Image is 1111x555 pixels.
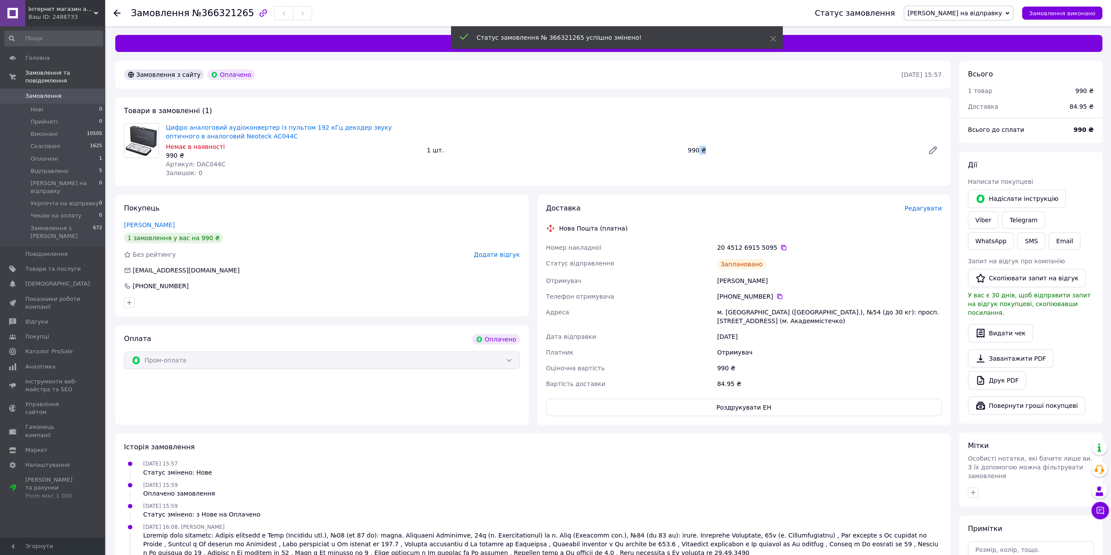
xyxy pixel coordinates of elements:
div: 20 4512 6915 5095 [717,243,942,252]
span: Замовлення [131,8,189,18]
div: м. [GEOGRAPHIC_DATA] ([GEOGRAPHIC_DATA].), №54 (до 30 кг): просп. [STREET_ADDRESS] (м. Академміст... [715,304,943,329]
span: Статус відправлення [546,260,614,267]
span: Нові [31,106,43,114]
span: Повідомлення [25,250,68,258]
div: Оплачено [472,334,519,345]
a: WhatsApp [968,232,1014,250]
span: Покупці [25,333,49,341]
button: Роздрукувати ЕН [546,399,942,416]
div: 990 ₴ [1075,86,1094,95]
span: Замовлення з [PERSON_NAME] [31,224,93,240]
span: [DATE] 16:08, [PERSON_NAME] [143,524,224,530]
button: Повернути гроші покупцеві [968,396,1085,415]
span: Немає в наявності [166,143,225,150]
span: Замовлення [25,92,62,100]
span: Доставка [546,204,581,212]
a: Telegram [1002,211,1045,229]
img: Цифро аналоговий аудіоконвертер із пультом 192 кГц декодер звуку оптичного в аналоговий Neoteck A... [124,124,158,158]
span: Відправлено [31,167,69,175]
div: 84.95 ₴ [715,376,943,392]
span: Товари та послуги [25,265,81,273]
span: Покупець [124,204,160,212]
button: Надіслати інструкцію [968,190,1066,208]
span: Виконані [31,130,58,138]
span: 0 [99,200,102,207]
span: Налаштування [25,461,70,469]
div: Статус змінено: з Нове на Оплачено [143,510,260,519]
span: Показники роботи компанії [25,295,81,311]
span: [EMAIL_ADDRESS][DOMAIN_NAME] [133,267,240,274]
span: 1625 [90,142,102,150]
span: 0 [99,212,102,220]
span: Додати відгук [474,251,519,258]
button: Чат з покупцем [1091,502,1109,519]
span: Відгуки [25,318,48,326]
span: Головна [25,54,50,62]
div: Оплачено замовлення [143,489,215,498]
button: Email [1049,232,1080,250]
div: [DATE] [715,329,943,345]
span: Гаманець компанії [25,423,81,439]
button: SMS [1017,232,1045,250]
span: Оплачені [31,155,58,163]
div: 990 ₴ [715,360,943,376]
span: [DEMOGRAPHIC_DATA] [25,280,90,288]
div: [PERSON_NAME] [715,273,943,289]
span: Чекаю на оплату [31,212,81,220]
div: Prom мікс 1 000 [25,492,81,500]
a: Завантажити PDF [968,349,1053,368]
span: 0 [99,118,102,126]
span: Мітки [968,441,989,450]
div: Заплановано [717,259,766,269]
span: [PERSON_NAME] та рахунки [25,476,81,500]
a: Цифро аналоговий аудіоконвертер із пультом 192 кГц декодер звуку оптичного в аналоговий Neoteck A... [166,124,392,140]
span: Інструменти веб-майстра та SEO [25,378,81,393]
div: Статус замовлення № 366321265 успішно змінено! [477,33,748,42]
span: Маркет [25,446,48,454]
div: Повернутися назад [114,9,120,17]
div: [PHONE_NUMBER] [717,292,942,301]
time: [DATE] 15:57 [901,71,942,78]
span: Скасовані [31,142,60,150]
span: 672 [93,224,102,240]
span: Доставка [968,103,998,110]
span: Дата відправки [546,333,596,340]
span: [DATE] 15:59 [143,503,178,509]
span: [PERSON_NAME] на відправку [908,10,1002,17]
span: 5 [99,167,102,175]
span: [DATE] 15:59 [143,482,178,488]
span: Всього до сплати [968,126,1024,133]
a: [PERSON_NAME] [124,221,175,228]
span: Управління сайтом [25,400,81,416]
span: 0 [99,179,102,195]
button: Скопіювати запит на відгук [968,269,1086,287]
span: 1 [99,155,102,163]
div: Статус замовлення [815,9,895,17]
div: Оплачено [207,69,255,80]
a: Редагувати [924,141,942,159]
span: Замовлення та повідомлення [25,69,105,85]
span: Артикул: DAC044C [166,161,226,168]
span: Аналітика [25,363,55,371]
span: Дії [968,161,977,169]
button: Замовлення виконано [1022,7,1102,20]
a: Друк PDF [968,371,1026,390]
span: Укрпочта на відправку [31,200,99,207]
div: [PHONE_NUMBER] [132,282,189,290]
div: Нова Пошта (платна) [557,224,630,233]
span: У вас є 30 днів, щоб відправити запит на відгук покупцеві, скопіювавши посилання. [968,292,1090,316]
span: Замовлення виконано [1029,10,1095,17]
span: Історія замовлення [124,443,195,451]
a: Viber [968,211,998,229]
span: Телефон отримувача [546,293,614,300]
div: 990 ₴ [684,144,921,156]
span: Примітки [968,524,1002,533]
div: 84.95 ₴ [1064,97,1099,116]
span: [PERSON_NAME] на відправку [31,179,99,195]
div: Замовлення з сайту [124,69,204,80]
span: Товари в замовленні (1) [124,107,212,115]
span: Інтернет магазин apgradeplus [28,5,94,13]
span: Всього [968,70,993,78]
div: 1 шт. [423,144,684,156]
span: Редагувати [905,205,942,212]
